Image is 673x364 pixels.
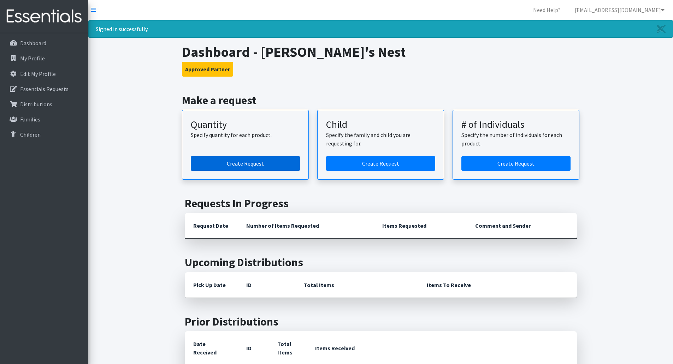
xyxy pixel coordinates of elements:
a: Create a request for a child or family [326,156,435,171]
a: Children [3,127,85,142]
p: Essentials Requests [20,85,69,93]
a: [EMAIL_ADDRESS][DOMAIN_NAME] [569,3,670,17]
p: Specify quantity for each product. [191,131,300,139]
div: Signed in successfully. [88,20,673,38]
p: My Profile [20,55,45,62]
p: Children [20,131,41,138]
a: Essentials Requests [3,82,85,96]
button: Approved Partner [182,62,233,77]
a: Close [650,20,673,37]
h3: Child [326,119,435,131]
a: Edit My Profile [3,67,85,81]
p: Specify the number of individuals for each product. [461,131,571,148]
p: Specify the family and child you are requesting for. [326,131,435,148]
p: Edit My Profile [20,70,56,77]
th: Total Items [295,272,418,298]
th: Comment and Sender [467,213,577,239]
h2: Make a request [182,94,579,107]
a: Dashboard [3,36,85,50]
p: Distributions [20,101,52,108]
a: Families [3,112,85,126]
a: Create a request by quantity [191,156,300,171]
p: Families [20,116,40,123]
a: My Profile [3,51,85,65]
img: HumanEssentials [3,5,85,28]
th: ID [238,272,295,298]
a: Distributions [3,97,85,111]
p: Dashboard [20,40,46,47]
th: Pick Up Date [185,272,238,298]
a: Need Help? [527,3,566,17]
th: Request Date [185,213,238,239]
h3: Quantity [191,119,300,131]
th: Items Requested [374,213,467,239]
h2: Prior Distributions [185,315,577,328]
h2: Requests In Progress [185,197,577,210]
th: Items To Receive [418,272,577,298]
a: Create a request by number of individuals [461,156,571,171]
h1: Dashboard - [PERSON_NAME]'s Nest [182,43,579,60]
h3: # of Individuals [461,119,571,131]
th: Number of Items Requested [238,213,374,239]
h2: Upcoming Distributions [185,256,577,269]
